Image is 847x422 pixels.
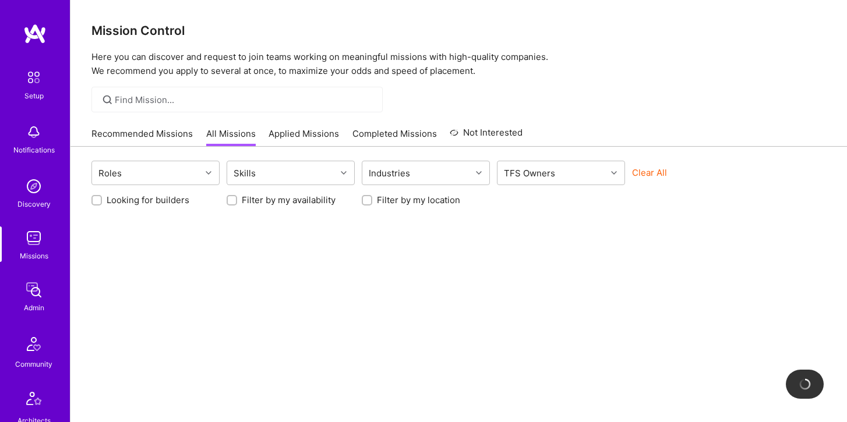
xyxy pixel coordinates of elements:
[20,250,48,262] div: Missions
[242,194,336,206] label: Filter by my availability
[22,120,45,144] img: bell
[22,65,46,90] img: setup
[22,175,45,198] img: discovery
[501,165,558,182] div: TFS Owners
[101,93,114,107] i: icon SearchGrey
[96,165,125,182] div: Roles
[611,170,617,176] i: icon Chevron
[15,358,52,370] div: Community
[341,170,347,176] i: icon Chevron
[115,94,374,106] input: Find Mission...
[206,127,256,147] a: All Missions
[91,127,193,147] a: Recommended Missions
[24,90,44,102] div: Setup
[231,165,259,182] div: Skills
[450,126,523,147] a: Not Interested
[20,386,48,414] img: Architects
[22,278,45,302] img: admin teamwork
[20,330,48,358] img: Community
[24,302,44,314] div: Admin
[22,226,45,250] img: teamwork
[366,165,413,182] div: Industries
[799,378,811,390] img: loading
[352,127,437,147] a: Completed Missions
[269,127,339,147] a: Applied Missions
[91,50,826,78] p: Here you can discover and request to join teams working on meaningful missions with high-quality ...
[13,144,55,156] div: Notifications
[91,23,826,38] h3: Mission Control
[377,194,460,206] label: Filter by my location
[107,194,189,206] label: Looking for builders
[23,23,47,44] img: logo
[206,170,211,176] i: icon Chevron
[476,170,482,176] i: icon Chevron
[632,166,667,179] button: Clear All
[17,198,51,210] div: Discovery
